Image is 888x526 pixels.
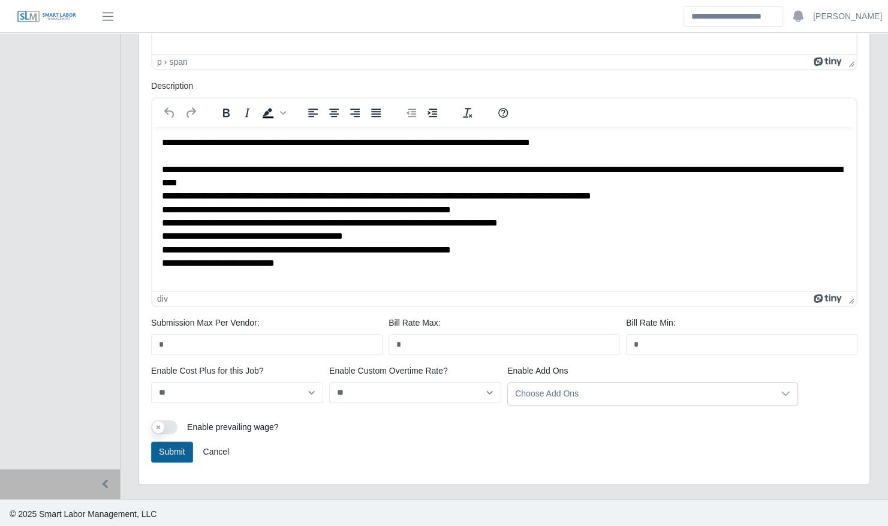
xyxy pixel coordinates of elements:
[366,104,386,121] button: Justify
[237,104,257,121] button: Italic
[844,55,856,69] div: Press the Up and Down arrow keys to resize the editor.
[10,10,694,92] body: Rich Text Area. Press ALT-0 for help.
[164,57,167,67] div: ›
[844,291,856,306] div: Press the Up and Down arrow keys to resize the editor.
[151,441,193,462] button: Submit
[389,317,440,329] label: Bill Rate Max:
[258,104,288,121] div: Background color Black
[626,317,675,329] label: Bill Rate Min:
[151,317,260,329] label: Submission Max Per Vendor:
[329,365,448,377] label: Enable Custom Overtime Rate?
[508,383,773,405] div: Choose Add Ons
[216,104,236,121] button: Bold
[401,104,422,121] button: Decrease indent
[422,104,443,121] button: Increase indent
[157,57,162,67] div: p
[303,104,323,121] button: Align left
[507,365,568,377] label: Enable Add Ons
[457,104,478,121] button: Clear formatting
[169,57,187,67] div: span
[10,509,156,519] span: © 2025 Smart Labor Management, LLC
[151,80,193,92] label: Description
[195,441,237,462] a: Cancel
[814,57,844,67] a: Powered by Tiny
[157,294,168,303] div: div
[17,10,77,23] img: SLM Logo
[493,104,513,121] button: Help
[180,104,201,121] button: Redo
[151,365,264,377] label: Enable Cost Plus for this Job?
[814,294,844,303] a: Powered by Tiny
[159,104,180,121] button: Undo
[813,10,882,23] a: [PERSON_NAME]
[345,104,365,121] button: Align right
[684,6,783,27] input: Search
[187,422,279,432] span: Enable prevailing wage?
[324,104,344,121] button: Align center
[151,420,177,434] button: Enable prevailing wage?
[152,127,856,291] iframe: Rich Text Area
